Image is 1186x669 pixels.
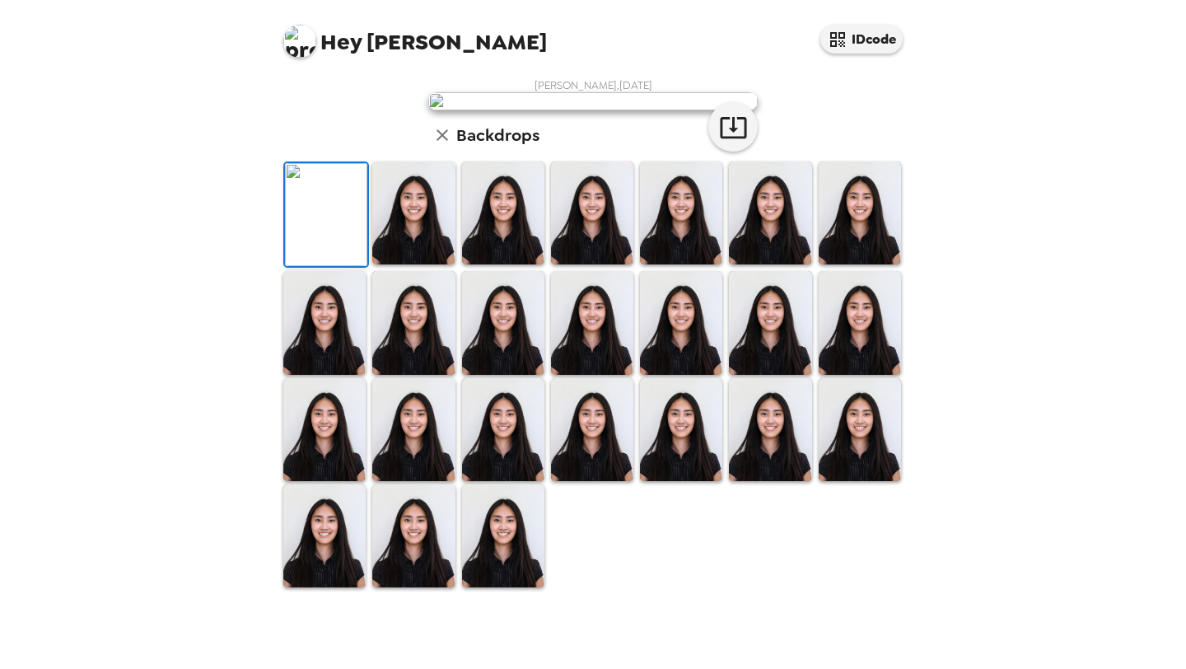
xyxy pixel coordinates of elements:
img: profile pic [283,25,316,58]
button: IDcode [820,25,903,54]
span: [PERSON_NAME] [283,16,547,54]
h6: Backdrops [456,122,539,148]
span: Hey [320,27,362,57]
span: [PERSON_NAME] , [DATE] [535,78,652,92]
img: Original [285,163,367,266]
img: user [428,92,758,110]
